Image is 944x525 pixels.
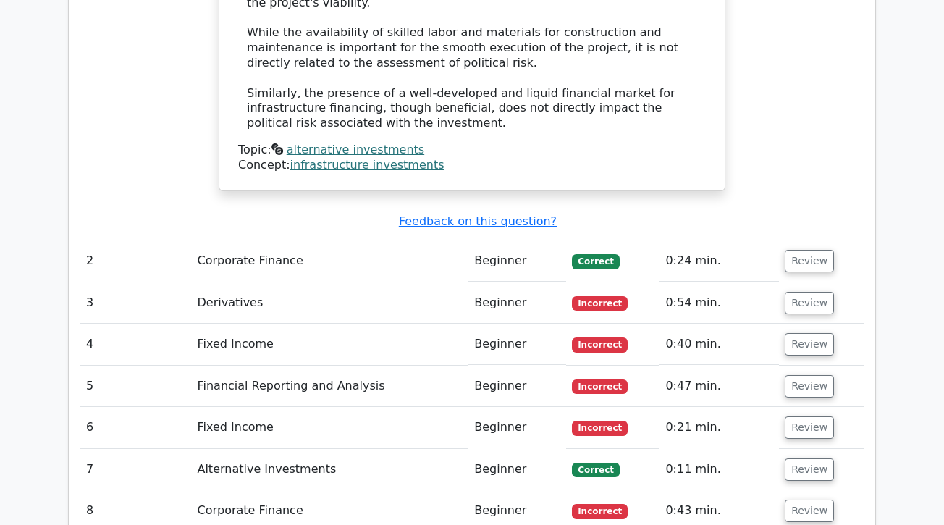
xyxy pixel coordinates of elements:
a: Feedback on this question? [399,214,557,228]
td: Beginner [468,449,566,490]
td: Beginner [468,407,566,448]
td: 0:47 min. [659,366,779,407]
button: Review [785,375,834,398]
button: Review [785,292,834,314]
button: Review [785,458,834,481]
button: Review [785,250,834,272]
span: Incorrect [572,379,628,394]
td: Derivatives [191,282,468,324]
button: Review [785,333,834,356]
td: 0:24 min. [659,240,779,282]
td: 0:11 min. [659,449,779,490]
td: Alternative Investments [191,449,468,490]
button: Review [785,500,834,522]
td: 0:40 min. [659,324,779,365]
span: Correct [572,463,619,477]
td: 6 [80,407,191,448]
a: infrastructure investments [290,158,444,172]
td: Fixed Income [191,324,468,365]
td: 5 [80,366,191,407]
td: Corporate Finance [191,240,468,282]
td: 0:54 min. [659,282,779,324]
span: Incorrect [572,421,628,435]
td: Beginner [468,282,566,324]
div: Topic: [238,143,706,158]
a: alternative investments [287,143,424,156]
td: Beginner [468,240,566,282]
div: Concept: [238,158,706,173]
span: Incorrect [572,337,628,352]
span: Correct [572,254,619,269]
td: Beginner [468,366,566,407]
span: Incorrect [572,504,628,518]
td: 4 [80,324,191,365]
td: Fixed Income [191,407,468,448]
td: 3 [80,282,191,324]
td: Beginner [468,324,566,365]
td: Financial Reporting and Analysis [191,366,468,407]
td: 7 [80,449,191,490]
td: 0:21 min. [659,407,779,448]
span: Incorrect [572,296,628,311]
td: 2 [80,240,191,282]
button: Review [785,416,834,439]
